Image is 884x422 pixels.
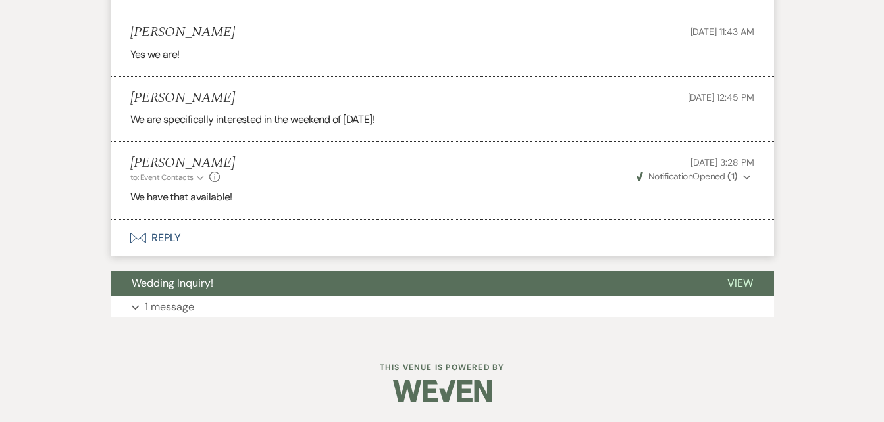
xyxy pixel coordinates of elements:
[637,170,738,182] span: Opened
[393,368,492,414] img: Weven Logo
[648,170,692,182] span: Notification
[130,46,754,63] div: Yes we are!
[130,172,206,183] button: to: Event Contacts
[690,26,754,37] span: [DATE] 11:43 AM
[111,220,774,256] button: Reply
[130,90,235,106] h5: [PERSON_NAME]
[727,276,753,290] span: View
[145,298,194,316] p: 1 message
[130,111,754,128] div: We are specifically interested in the weekend of [DATE]!
[132,276,213,290] span: Wedding Inquiry!
[706,271,774,296] button: View
[130,24,235,41] h5: [PERSON_NAME]
[727,170,737,182] strong: ( 1 )
[111,296,774,318] button: 1 message
[130,172,194,183] span: to: Event Contacts
[130,189,754,206] p: We have that available!
[635,170,754,183] button: NotificationOpened (1)
[130,155,235,172] h5: [PERSON_NAME]
[690,156,754,168] span: [DATE] 3:28 PM
[111,271,706,296] button: Wedding Inquiry!
[688,91,754,103] span: [DATE] 12:45 PM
